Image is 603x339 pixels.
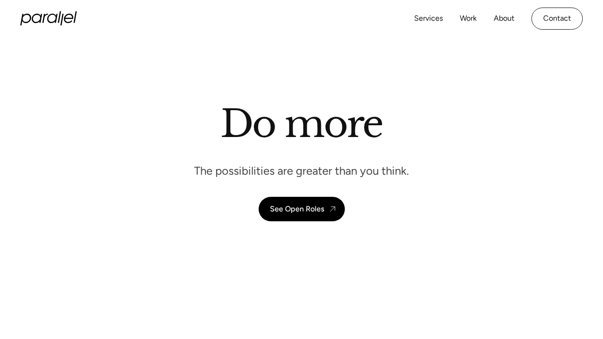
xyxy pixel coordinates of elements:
[460,12,477,25] a: Work
[270,204,324,213] div: See Open Roles
[531,8,583,30] a: Contact
[259,197,345,221] a: See Open Roles
[194,163,409,178] p: The possibilities are greater than you think.
[20,11,77,25] a: home
[414,12,443,25] a: Services
[494,12,514,25] a: About
[220,101,383,146] h1: Do more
